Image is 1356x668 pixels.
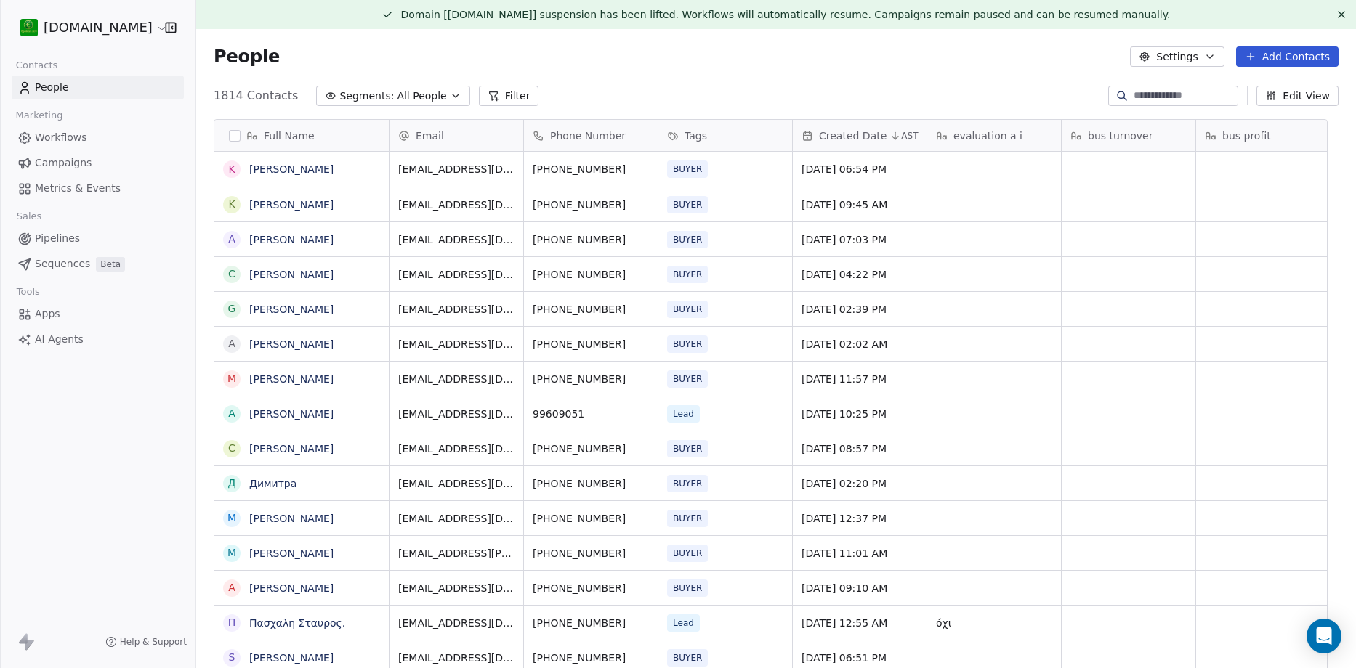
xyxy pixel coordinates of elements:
[953,129,1022,143] span: evaluation a i
[249,443,334,455] a: [PERSON_NAME]
[249,199,334,211] a: [PERSON_NAME]
[10,205,48,227] span: Sales
[667,649,708,667] span: BUYER
[9,54,64,76] span: Contacts
[1222,129,1271,143] span: bus profit
[1062,120,1195,151] div: bus turnover
[802,616,918,630] span: [DATE] 12:55 AM
[667,266,708,283] span: BUYER
[339,89,394,104] span: Segments:
[228,266,235,282] div: c
[398,581,514,595] span: [EMAIL_ADDRESS][DOMAIN_NAME]
[533,337,649,351] span: [PHONE_NUMBER]
[35,155,92,171] span: Campaigns
[667,405,700,423] span: Lead
[667,614,700,632] span: Lead
[35,80,69,95] span: People
[398,616,514,630] span: [EMAIL_ADDRESS][DOMAIN_NAME]
[227,545,236,561] div: M
[667,370,708,388] span: BUYER
[397,89,446,104] span: All People
[398,162,514,176] span: [EMAIL_ADDRESS][DOMAIN_NAME]
[249,652,334,664] a: [PERSON_NAME]
[802,197,918,212] span: [DATE] 09:45 AM
[398,232,514,247] span: [EMAIL_ADDRESS][DOMAIN_NAME]
[533,232,649,247] span: [PHONE_NUMBER]
[398,441,514,456] span: [EMAIL_ADDRESS][DOMAIN_NAME]
[533,407,649,421] span: 99609051
[35,181,121,196] span: Metrics & Events
[105,636,187,648] a: Help & Support
[398,197,514,212] span: [EMAIL_ADDRESS][DOMAIN_NAME]
[96,257,125,272] span: Beta
[12,76,184,99] a: People
[1196,120,1330,151] div: bus profit
[533,616,649,630] span: [PHONE_NUMBER]
[667,160,708,178] span: BUYER
[901,130,918,142] span: AST
[249,478,296,489] a: Димитра
[398,337,514,351] span: [EMAIL_ADDRESS][DOMAIN_NAME]
[936,616,1052,630] span: όχι
[9,105,69,126] span: Marketing
[12,227,184,250] a: Pipelines
[802,511,918,526] span: [DATE] 12:37 PM
[533,441,649,456] span: [PHONE_NUMBER]
[533,651,649,665] span: [PHONE_NUMBER]
[35,130,87,145] span: Workflows
[249,163,334,175] a: [PERSON_NAME]
[416,129,444,143] span: Email
[802,232,918,247] span: [DATE] 07:03 PM
[1236,46,1339,67] button: Add Contacts
[550,129,626,143] span: Phone Number
[667,545,708,562] span: BUYER
[35,306,60,322] span: Apps
[398,302,514,317] span: [EMAIL_ADDRESS][DOMAIN_NAME]
[398,511,514,526] span: [EMAIL_ADDRESS][DOMAIN_NAME]
[1130,46,1224,67] button: Settings
[533,162,649,176] span: [PHONE_NUMBER]
[35,332,84,347] span: AI Agents
[249,617,345,629] a: Πασχαλη Σταυρος.
[249,513,334,524] a: [PERSON_NAME]
[819,129,887,143] span: Created Date
[249,338,334,350] a: [PERSON_NAME]
[533,197,649,212] span: [PHONE_NUMBER]
[400,9,1170,20] span: Domain [[DOMAIN_NAME]] suspension has been lifted. Workflows will automatically resume. Campaigns...
[228,615,236,630] div: Π
[228,232,235,247] div: A
[12,302,184,326] a: Apps
[249,582,334,594] a: [PERSON_NAME]
[227,371,236,386] div: M
[533,581,649,595] span: [PHONE_NUMBER]
[802,407,918,421] span: [DATE] 10:25 PM
[249,234,334,245] a: [PERSON_NAME]
[228,162,235,177] div: Κ
[802,441,918,456] span: [DATE] 08:57 PM
[249,269,334,280] a: [PERSON_NAME]
[228,406,235,421] div: A
[35,231,80,246] span: Pipelines
[533,302,649,317] span: [PHONE_NUMBER]
[12,151,184,175] a: Campaigns
[228,197,235,212] div: K
[667,335,708,353] span: BUYER
[533,372,649,386] span: [PHONE_NUMBER]
[12,252,184,276] a: SequencesBeta
[802,162,918,176] span: [DATE] 06:54 PM
[227,510,236,526] div: M
[12,126,184,150] a: Workflows
[667,475,708,492] span: BUYER
[398,476,514,491] span: [EMAIL_ADDRESS][DOMAIN_NAME]
[229,650,235,665] div: S
[524,120,658,151] div: Phone Number
[667,579,708,597] span: BUYER
[249,373,334,385] a: [PERSON_NAME]
[398,407,514,421] span: [EMAIL_ADDRESS][DOMAIN_NAME]
[802,267,918,282] span: [DATE] 04:22 PM
[802,337,918,351] span: [DATE] 02:02 AM
[12,176,184,200] a: Metrics & Events
[802,476,918,491] span: [DATE] 02:20 PM
[1307,619,1341,653] div: Open Intercom Messenger
[667,510,708,527] span: BUYER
